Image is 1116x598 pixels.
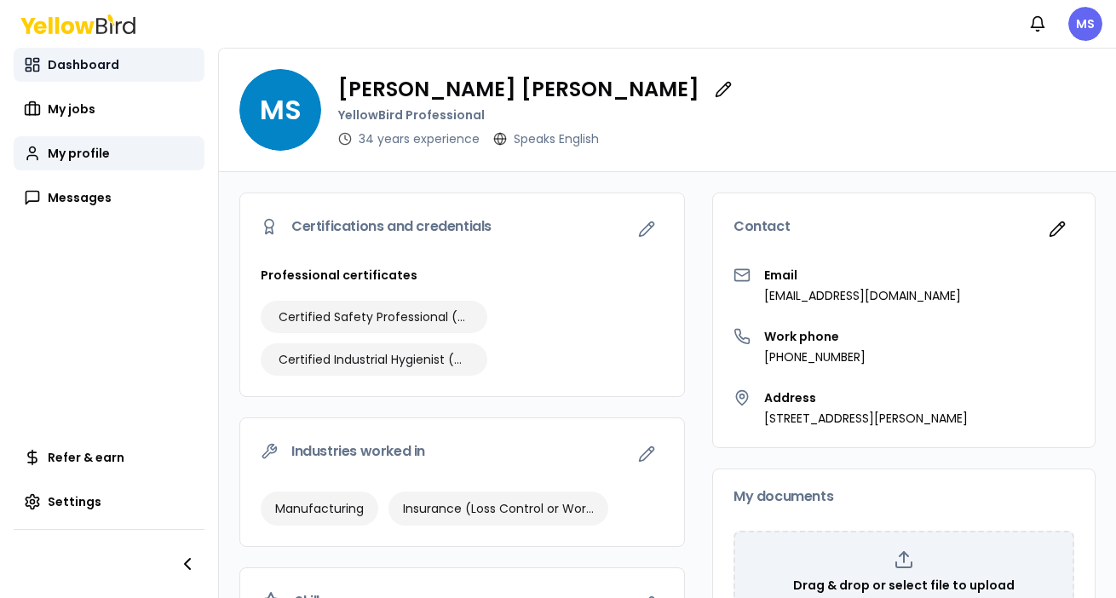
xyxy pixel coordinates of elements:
[48,56,119,73] span: Dashboard
[261,343,487,376] div: Certified Industrial Hygienist (CIH)
[48,449,124,466] span: Refer & earn
[14,136,204,170] a: My profile
[48,101,95,118] span: My jobs
[14,48,204,82] a: Dashboard
[48,189,112,206] span: Messages
[764,328,866,345] h3: Work phone
[1068,7,1102,41] span: MS
[764,389,968,406] h3: Address
[275,500,364,517] span: Manufacturing
[279,351,469,368] span: Certified Industrial Hygienist (CIH)
[338,106,740,124] p: YellowBird Professional
[48,493,101,510] span: Settings
[733,220,790,233] span: Contact
[14,181,204,215] a: Messages
[14,485,204,519] a: Settings
[279,308,469,325] span: Certified Safety Professional (CSP)
[14,92,204,126] a: My jobs
[291,220,492,233] span: Certifications and credentials
[261,267,664,284] h3: Professional certificates
[733,490,833,503] span: My documents
[48,145,110,162] span: My profile
[403,500,594,517] span: Insurance (Loss Control or Workers Compensation)
[764,348,866,365] p: [PHONE_NUMBER]
[388,492,608,526] div: Insurance (Loss Control or Workers Compensation)
[239,69,321,151] span: MS
[514,130,599,147] p: Speaks English
[764,410,968,427] p: [STREET_ADDRESS][PERSON_NAME]
[359,130,480,147] p: 34 years experience
[793,577,1015,594] p: Drag & drop or select file to upload
[764,287,961,304] p: [EMAIL_ADDRESS][DOMAIN_NAME]
[764,267,961,284] h3: Email
[14,440,204,474] a: Refer & earn
[261,301,487,333] div: Certified Safety Professional (CSP)
[338,79,699,100] p: [PERSON_NAME] [PERSON_NAME]
[261,492,378,526] div: Manufacturing
[291,445,425,458] span: Industries worked in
